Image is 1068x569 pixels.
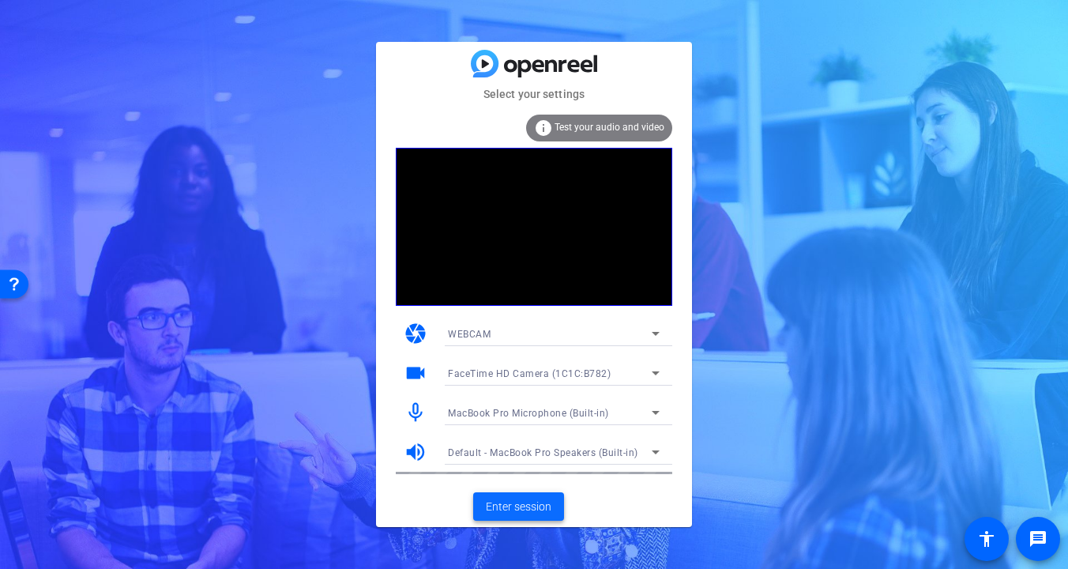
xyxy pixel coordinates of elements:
span: Enter session [486,499,551,515]
span: WEBCAM [448,329,491,340]
mat-icon: camera [404,322,427,345]
mat-icon: mic_none [404,401,427,424]
img: blue-gradient.svg [471,50,597,77]
button: Enter session [473,492,564,521]
span: Default - MacBook Pro Speakers (Built-in) [448,447,638,458]
mat-icon: videocam [404,361,427,385]
span: MacBook Pro Microphone (Built-in) [448,408,609,419]
mat-icon: info [534,119,553,138]
mat-icon: volume_up [404,440,427,464]
span: FaceTime HD Camera (1C1C:B782) [448,368,611,379]
mat-card-subtitle: Select your settings [376,85,692,103]
span: Test your audio and video [555,122,664,133]
mat-icon: accessibility [977,529,996,548]
mat-icon: message [1029,529,1047,548]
